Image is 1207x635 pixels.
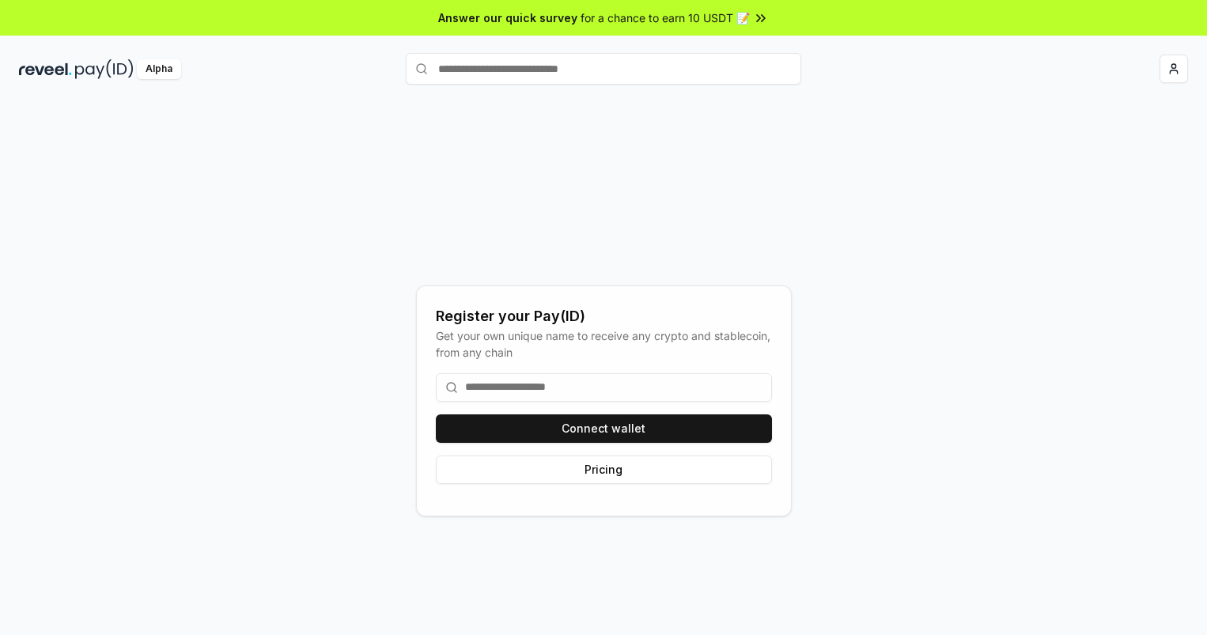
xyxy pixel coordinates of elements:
img: pay_id [75,59,134,79]
div: Get your own unique name to receive any crypto and stablecoin, from any chain [436,327,772,361]
span: Answer our quick survey [438,9,577,26]
div: Alpha [137,59,181,79]
span: for a chance to earn 10 USDT 📝 [581,9,750,26]
img: reveel_dark [19,59,72,79]
button: Pricing [436,455,772,484]
div: Register your Pay(ID) [436,305,772,327]
button: Connect wallet [436,414,772,443]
